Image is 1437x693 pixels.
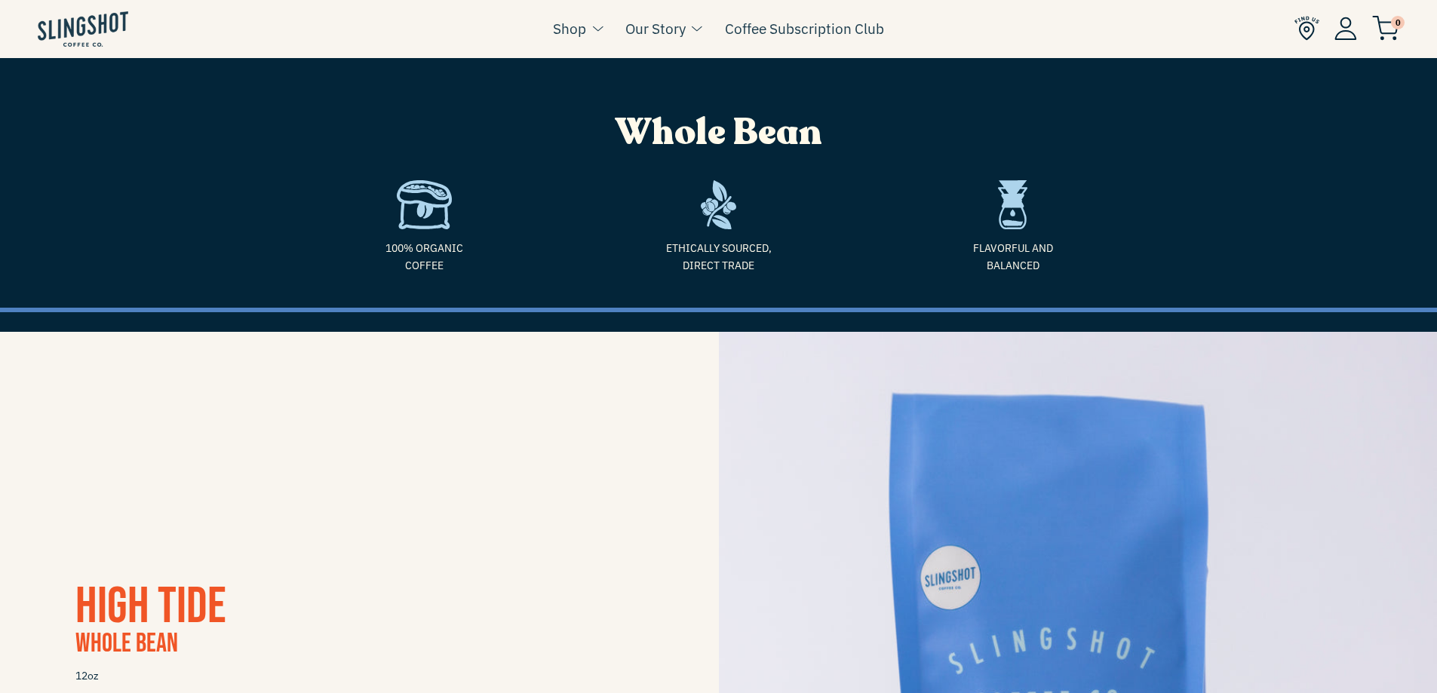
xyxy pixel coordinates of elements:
span: Ethically Sourced, Direct Trade [583,240,855,274]
img: Account [1334,17,1357,40]
img: drip-1635975560969.svg [998,180,1028,229]
a: High Tide [75,576,226,637]
a: Coffee Subscription Club [725,17,884,40]
span: 12oz [75,663,643,689]
a: Our Story [625,17,686,40]
img: cart [1372,16,1399,41]
span: Whole Bean [616,108,822,157]
img: Find Us [1294,16,1319,41]
a: 0 [1372,20,1399,38]
span: 100% Organic Coffee [289,240,560,274]
span: Flavorful and Balanced [877,240,1149,274]
span: 0 [1391,16,1405,29]
span: Whole Bean [75,627,178,660]
img: frame-1635784469962.svg [701,180,736,229]
img: coffee-1635975492010.svg [397,180,451,229]
a: Shop [553,17,586,40]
